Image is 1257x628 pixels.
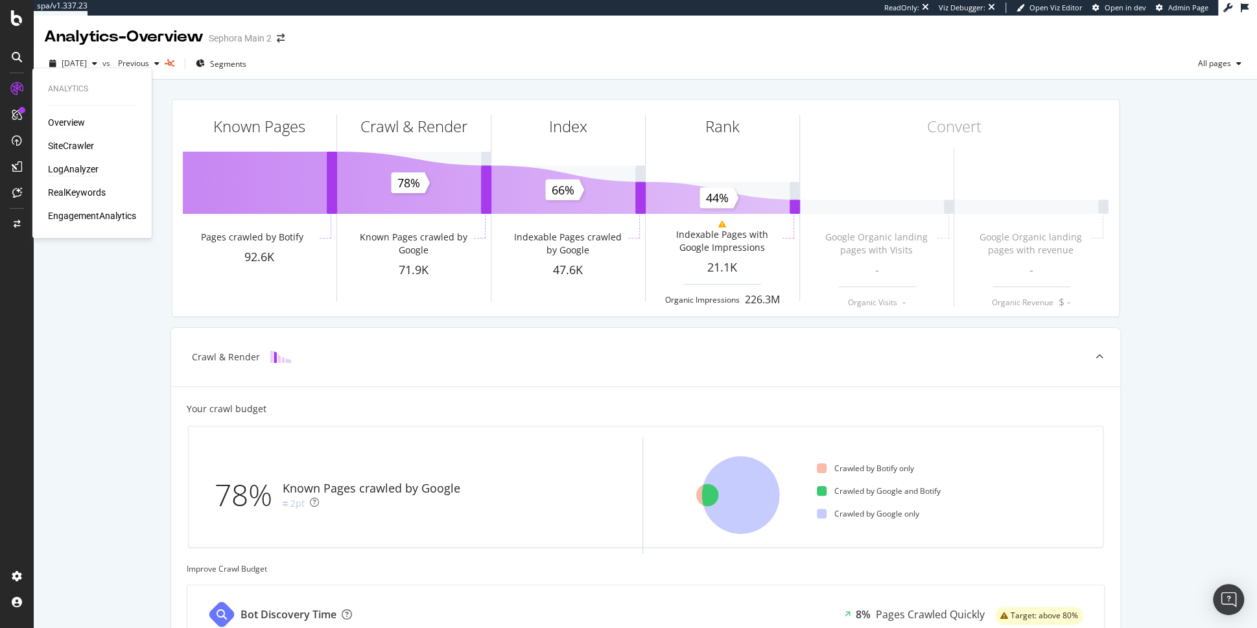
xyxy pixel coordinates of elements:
div: 226.3M [745,292,780,307]
div: Crawl & Render [192,351,260,364]
div: arrow-right-arrow-left [277,34,285,43]
div: Crawled by Google only [817,508,919,519]
div: Crawled by Botify only [817,463,914,474]
div: Your crawl budget [187,402,266,415]
a: Open in dev [1092,3,1146,13]
span: Open Viz Editor [1029,3,1083,12]
span: Previous [113,58,149,69]
div: Analytics [48,84,136,95]
span: vs [102,58,113,69]
div: Improve Crawl Budget [187,563,1105,574]
a: RealKeywords [48,186,106,199]
span: All pages [1193,58,1231,69]
div: Sephora Main 2 [209,32,272,45]
div: Known Pages crawled by Google [283,480,460,497]
div: 8% [856,607,871,622]
span: Open in dev [1105,3,1146,12]
div: Open Intercom Messenger [1213,584,1244,615]
img: Equal [283,502,288,506]
div: Pages Crawled Quickly [876,607,985,622]
div: warning label [995,607,1083,625]
div: Rank [705,115,740,137]
div: Bot Discovery Time [241,607,336,622]
a: Open Viz Editor [1016,3,1083,13]
div: Analytics - Overview [44,26,204,48]
a: SiteCrawler [48,139,94,152]
div: 71.9K [337,262,491,279]
div: 21.1K [646,259,799,276]
div: Crawled by Google and Botify [817,485,941,496]
button: Previous [113,53,165,74]
span: Segments [210,58,246,69]
button: [DATE] [44,53,102,74]
a: EngagementAnalytics [48,209,136,222]
div: Known Pages crawled by Google [355,231,471,257]
span: Target: above 80% [1011,612,1078,620]
div: 2pt [290,497,305,510]
div: Indexable Pages with Google Impressions [664,228,780,254]
a: Admin Page [1156,3,1208,13]
div: Known Pages [213,115,305,137]
button: Segments [191,53,252,74]
div: Indexable Pages crawled by Google [510,231,626,257]
a: LogAnalyzer [48,163,99,176]
div: ReadOnly: [884,3,919,13]
button: All pages [1193,53,1247,74]
div: 47.6K [491,262,645,279]
div: Pages crawled by Botify [201,231,303,244]
span: 2025 Sep. 11th [62,58,87,69]
div: 78% [215,474,283,517]
div: Organic Impressions [665,294,740,305]
a: Overview [48,116,85,129]
img: block-icon [270,351,291,363]
div: Index [549,115,587,137]
span: Admin Page [1168,3,1208,12]
div: Crawl & Render [360,115,467,137]
div: 92.6K [183,249,336,266]
div: Viz Debugger: [939,3,985,13]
